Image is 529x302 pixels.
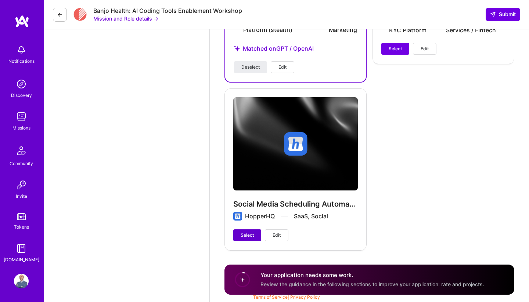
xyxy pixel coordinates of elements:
[93,7,242,15] div: Banjo Health: AI Coding Tools Enablement Workshop
[14,109,29,124] img: teamwork
[413,43,436,55] button: Edit
[253,294,320,300] span: |
[265,229,288,241] button: Edit
[389,46,402,52] span: Select
[12,142,30,160] img: Community
[4,256,39,263] div: [DOMAIN_NAME]
[241,232,254,239] span: Select
[381,43,409,55] button: Select
[490,11,496,17] i: icon SendLight
[10,160,33,167] div: Community
[234,36,357,61] div: Matched on GPT / OpenAI
[14,43,29,57] img: bell
[290,294,320,300] a: Privacy Policy
[12,274,30,288] a: User Avatar
[260,271,484,279] h4: Your application needs some work.
[271,61,294,73] button: Edit
[260,281,484,287] span: Review the guidance in the following sections to improve your application: rate and projects.
[486,8,520,21] button: Submit
[233,229,261,241] button: Select
[14,178,29,192] img: Invite
[14,77,29,91] img: discovery
[421,46,429,52] span: Edit
[241,64,260,70] span: Deselect
[11,91,32,99] div: Discovery
[93,15,158,22] button: Mission and Role details →
[8,57,35,65] div: Notifications
[14,274,29,288] img: User Avatar
[490,11,516,18] span: Submit
[234,61,267,73] button: Deselect
[15,15,29,28] img: logo
[57,12,63,18] i: icon LeftArrowDark
[16,192,27,200] div: Invite
[234,46,240,51] i: icon StarsPurple
[44,280,529,298] div: © 2025 ATeams Inc., All rights reserved.
[73,7,87,22] img: Company Logo
[14,241,29,256] img: guide book
[278,64,287,70] span: Edit
[14,223,29,231] div: Tokens
[12,124,30,132] div: Missions
[17,213,26,220] img: tokens
[273,232,281,239] span: Edit
[253,294,288,300] a: Terms of Service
